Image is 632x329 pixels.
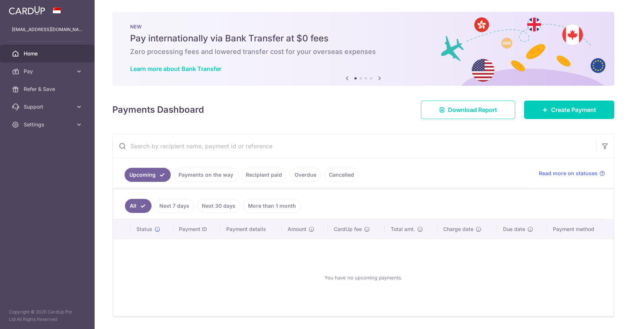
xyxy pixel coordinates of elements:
[524,101,614,119] a: Create Payment
[448,105,497,114] span: Download Report
[334,225,362,233] span: CardUp fee
[130,47,597,56] h6: Zero processing fees and lowered transfer cost for your overseas expenses
[551,105,596,114] span: Create Payment
[243,199,301,213] a: More than 1 month
[130,33,597,44] h5: Pay internationally via Bank Transfer at $0 fees
[173,220,220,239] th: Payment ID
[12,26,83,33] p: [EMAIL_ADDRESS][DOMAIN_NAME]
[197,199,240,213] a: Next 30 days
[24,68,72,75] span: Pay
[324,168,359,182] a: Cancelled
[421,101,515,119] a: Download Report
[112,12,614,86] img: Bank transfer banner
[112,103,204,116] h4: Payments Dashboard
[24,121,72,128] span: Settings
[130,24,597,30] p: NEW
[24,85,72,93] span: Refer & Save
[443,225,473,233] span: Charge date
[24,103,72,111] span: Support
[136,225,152,233] span: Status
[241,168,287,182] a: Recipient paid
[220,220,282,239] th: Payment details
[391,225,415,233] span: Total amt.
[24,50,72,57] span: Home
[125,199,152,213] a: All
[288,225,306,233] span: Amount
[9,6,45,15] img: CardUp
[547,220,614,239] th: Payment method
[130,65,221,72] a: Learn more about Bank Transfer
[539,170,605,177] a: Read more on statuses
[290,168,321,182] a: Overdue
[113,134,596,158] input: Search by recipient name, payment id or reference
[174,168,238,182] a: Payments on the way
[154,199,194,213] a: Next 7 days
[503,225,525,233] span: Due date
[125,168,171,182] a: Upcoming
[122,245,605,310] div: You have no upcoming payments.
[539,170,598,177] span: Read more on statuses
